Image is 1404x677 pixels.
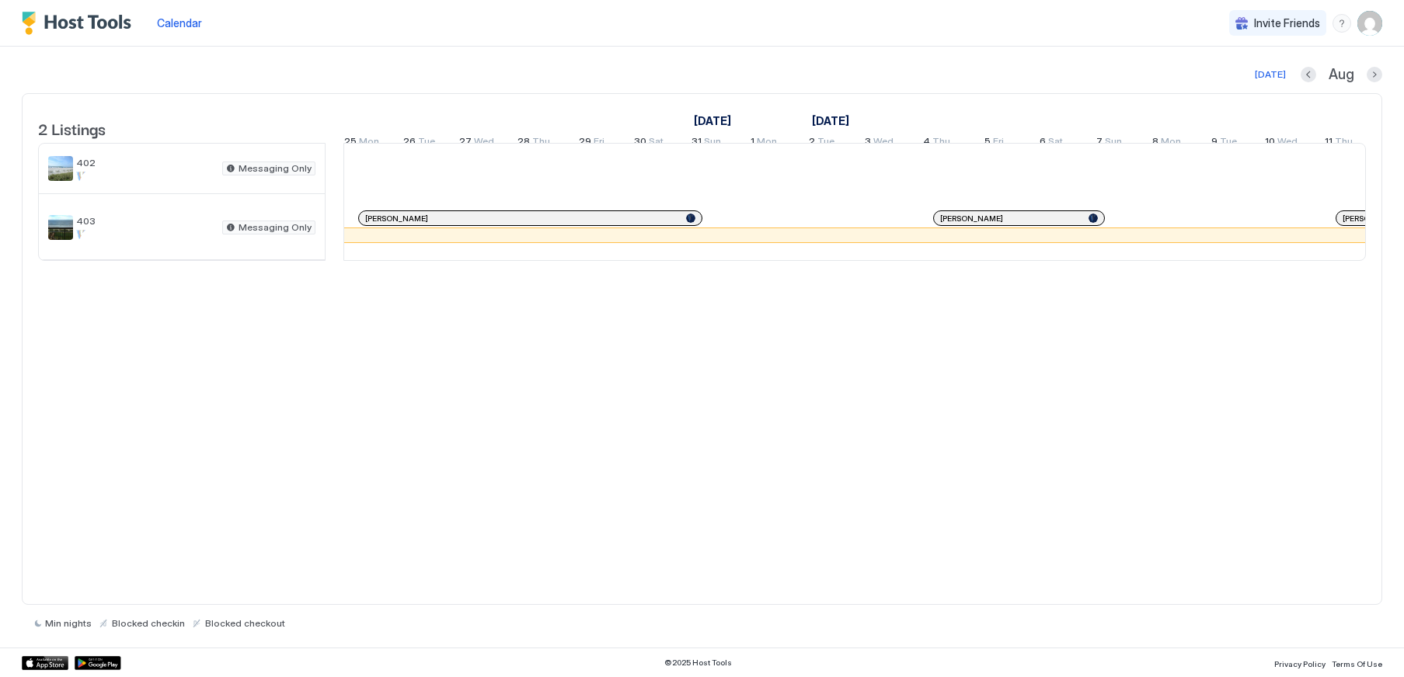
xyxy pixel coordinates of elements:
[38,116,106,140] span: 2 Listings
[1329,66,1354,84] span: Aug
[340,132,383,154] a: August 25, 2025
[757,135,777,151] span: Mon
[1092,132,1126,154] a: September 7, 2025
[649,135,664,151] span: Sat
[48,215,73,240] div: listing image
[993,135,1004,151] span: Fri
[805,132,838,154] a: September 2, 2025
[923,135,930,151] span: 4
[1261,132,1301,154] a: September 10, 2025
[634,135,646,151] span: 30
[1255,68,1286,82] div: [DATE]
[1274,659,1326,668] span: Privacy Policy
[112,617,185,629] span: Blocked checkin
[22,12,138,35] a: Host Tools Logo
[1152,135,1158,151] span: 8
[1040,135,1046,151] span: 6
[1211,135,1218,151] span: 9
[455,132,498,154] a: August 27, 2025
[594,135,604,151] span: Fri
[76,157,216,168] span: 402
[690,109,735,132] a: August 4, 2025
[688,132,725,154] a: August 31, 2025
[365,214,428,224] span: [PERSON_NAME]
[1105,135,1122,151] span: Sun
[1274,654,1326,671] a: Privacy Policy
[1325,135,1333,151] span: 11
[1321,132,1357,154] a: September 11, 2025
[692,135,702,151] span: 31
[664,658,732,668] span: © 2025 Host Tools
[474,135,494,151] span: Wed
[1335,135,1353,151] span: Thu
[48,156,73,181] div: listing image
[817,135,834,151] span: Tue
[76,215,216,227] span: 403
[861,132,897,154] a: September 3, 2025
[1277,135,1298,151] span: Wed
[532,135,550,151] span: Thu
[459,135,472,151] span: 27
[1301,67,1316,82] button: Previous month
[75,656,121,670] a: Google Play Store
[1220,135,1237,151] span: Tue
[418,135,435,151] span: Tue
[359,135,379,151] span: Mon
[403,135,416,151] span: 26
[1254,16,1320,30] span: Invite Friends
[1265,135,1275,151] span: 10
[809,135,815,151] span: 2
[981,132,1008,154] a: September 5, 2025
[1332,654,1382,671] a: Terms Of Use
[1357,11,1382,36] div: User profile
[940,214,1003,224] span: [PERSON_NAME]
[873,135,894,151] span: Wed
[1048,135,1063,151] span: Sat
[808,109,853,132] a: September 1, 2025
[157,16,202,30] span: Calendar
[1096,135,1103,151] span: 7
[747,132,781,154] a: September 1, 2025
[984,135,991,151] span: 5
[919,132,954,154] a: September 4, 2025
[1148,132,1185,154] a: September 8, 2025
[1333,14,1351,33] div: menu
[630,132,667,154] a: August 30, 2025
[1367,67,1382,82] button: Next month
[399,132,439,154] a: August 26, 2025
[157,15,202,31] a: Calendar
[205,617,285,629] span: Blocked checkout
[344,135,357,151] span: 25
[1332,659,1382,668] span: Terms Of Use
[704,135,721,151] span: Sun
[45,617,92,629] span: Min nights
[1161,135,1181,151] span: Mon
[751,135,754,151] span: 1
[514,132,554,154] a: August 28, 2025
[1207,132,1241,154] a: September 9, 2025
[865,135,871,151] span: 3
[1036,132,1067,154] a: September 6, 2025
[575,132,608,154] a: August 29, 2025
[1252,65,1288,84] button: [DATE]
[517,135,530,151] span: 28
[22,656,68,670] a: App Store
[932,135,950,151] span: Thu
[579,135,591,151] span: 29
